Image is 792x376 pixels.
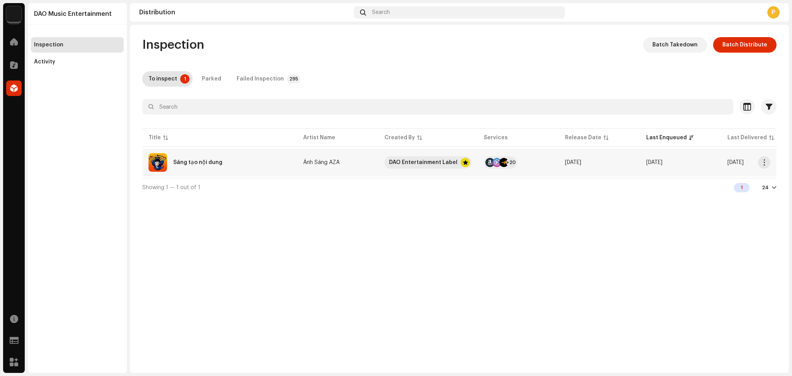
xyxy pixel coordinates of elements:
[384,134,415,142] div: Created By
[646,160,662,165] span: Oct 10, 2025
[31,54,124,70] re-m-nav-item: Activity
[389,156,457,169] div: DAO Entertainment Label
[148,153,167,172] img: 5ee2325c-0870-4e39-8a58-575db72613f9
[565,134,601,142] div: Release Date
[727,160,744,165] span: Oct 7, 2025
[303,160,340,165] div: Ánh Sáng AZA
[34,42,63,48] div: Inspection
[180,74,189,84] p-badge: 1
[722,37,767,53] span: Batch Distribute
[646,134,687,142] div: Last Enqueued
[142,37,204,53] span: Inspection
[31,37,124,53] re-m-nav-item: Inspection
[565,160,581,165] span: Oct 10, 2025
[713,37,777,53] button: Batch Distribute
[173,160,222,165] div: Sáng tạo nội dung
[762,185,769,191] div: 24
[506,158,515,167] div: +20
[34,59,55,65] div: Activity
[652,37,698,53] span: Batch Takedown
[237,71,284,87] div: Failed Inspection
[148,134,161,142] div: Title
[643,37,707,53] button: Batch Takedown
[734,183,749,192] div: 1
[727,134,767,142] div: Last Delivered
[202,71,221,87] div: Parked
[767,6,780,19] div: P
[148,71,177,87] div: To inspect
[139,9,351,15] div: Distribution
[142,99,733,115] input: Search
[372,9,390,15] span: Search
[142,185,200,190] span: Showing 1 — 1 out of 1
[287,74,300,84] p-badge: 295
[384,156,471,169] span: DAO Entertainment Label
[303,160,372,165] span: Ánh Sáng AZA
[6,6,22,22] img: 76e35660-c1c7-4f61-ac9e-76e2af66a330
